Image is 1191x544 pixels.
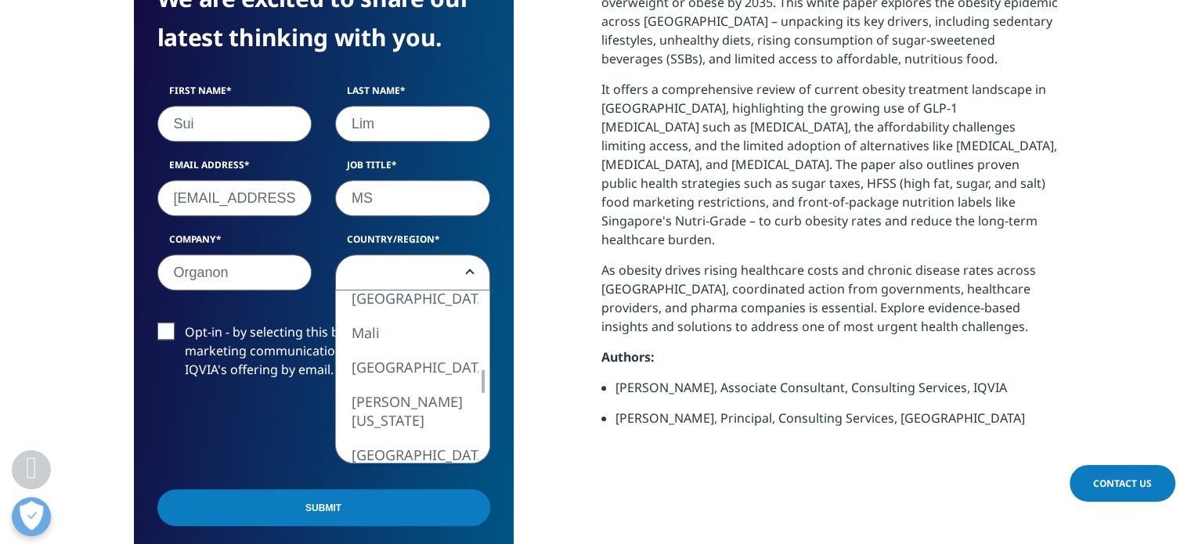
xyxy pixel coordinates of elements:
[601,80,1058,261] p: It offers a comprehensive review of current obesity treatment landscape in [GEOGRAPHIC_DATA], hig...
[601,348,655,366] strong: Authors:
[335,84,490,106] label: Last Name
[615,378,1058,409] li: [PERSON_NAME], Associate Consultant, Consulting Services, IQVIA
[601,261,1058,348] p: As obesity drives rising healthcare costs and chronic disease rates across [GEOGRAPHIC_DATA], coo...
[336,384,478,438] li: [PERSON_NAME][US_STATE]
[12,497,51,536] button: Open Preferences
[157,322,490,387] label: Opt-in - by selecting this box, I consent to receiving marketing communications and information a...
[157,232,312,254] label: Company
[335,158,490,180] label: Job Title
[1070,465,1175,502] a: Contact Us
[336,315,478,350] li: Mali
[336,350,478,384] li: [GEOGRAPHIC_DATA]
[157,84,312,106] label: First Name
[335,232,490,254] label: Country/Region
[157,489,490,526] input: Submit
[157,158,312,180] label: Email Address
[157,404,395,465] iframe: reCAPTCHA
[336,438,478,472] li: [GEOGRAPHIC_DATA]
[1093,477,1152,490] span: Contact Us
[615,409,1058,439] li: [PERSON_NAME], Principal, Consulting Services, [GEOGRAPHIC_DATA]
[336,281,478,315] li: [GEOGRAPHIC_DATA]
